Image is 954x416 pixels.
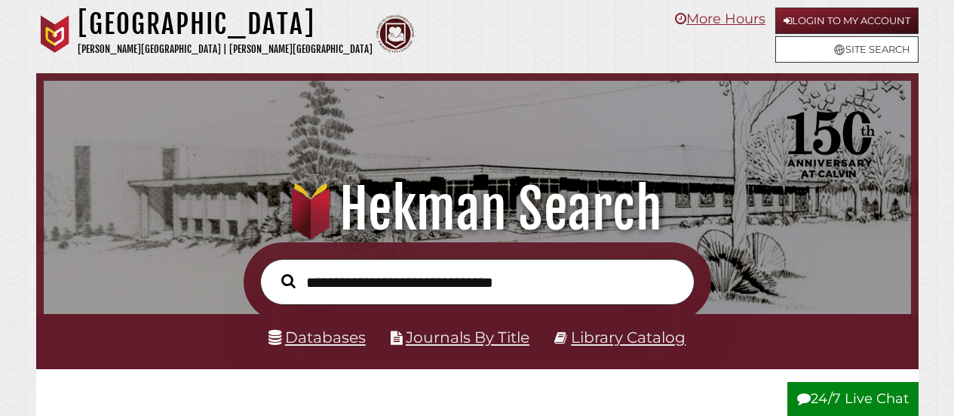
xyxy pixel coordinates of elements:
a: Databases [268,328,366,347]
button: Search [274,270,303,292]
a: Journals By Title [406,328,529,347]
h1: Hekman Search [57,176,896,242]
a: Login to My Account [775,8,919,34]
a: More Hours [675,11,765,27]
i: Search [281,273,296,288]
img: Calvin University [36,15,74,53]
p: [PERSON_NAME][GEOGRAPHIC_DATA] | [PERSON_NAME][GEOGRAPHIC_DATA] [78,41,373,58]
a: Library Catalog [571,328,686,347]
a: Site Search [775,36,919,63]
h1: [GEOGRAPHIC_DATA] [78,8,373,41]
img: Calvin Theological Seminary [376,15,414,53]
